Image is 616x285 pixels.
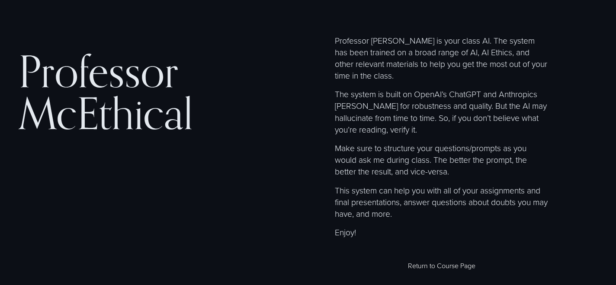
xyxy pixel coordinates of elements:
p: Professor [PERSON_NAME] is your class AI. The system has been trained on a broad range of AI, AI ... [335,35,549,82]
p: Enjoy! [335,226,549,238]
div: McEthical [19,92,193,134]
p: Make sure to structure your questions/prompts as you would ask me during class. The better the pr... [335,142,549,177]
p: This system can help you with all of your assignments and final presentations, answer questions a... [335,184,549,220]
p: The system is built on OpenAI’s ChatGPT and Anthropics [PERSON_NAME] for robustness and quality. ... [335,88,549,135]
div: Professor [19,50,178,92]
